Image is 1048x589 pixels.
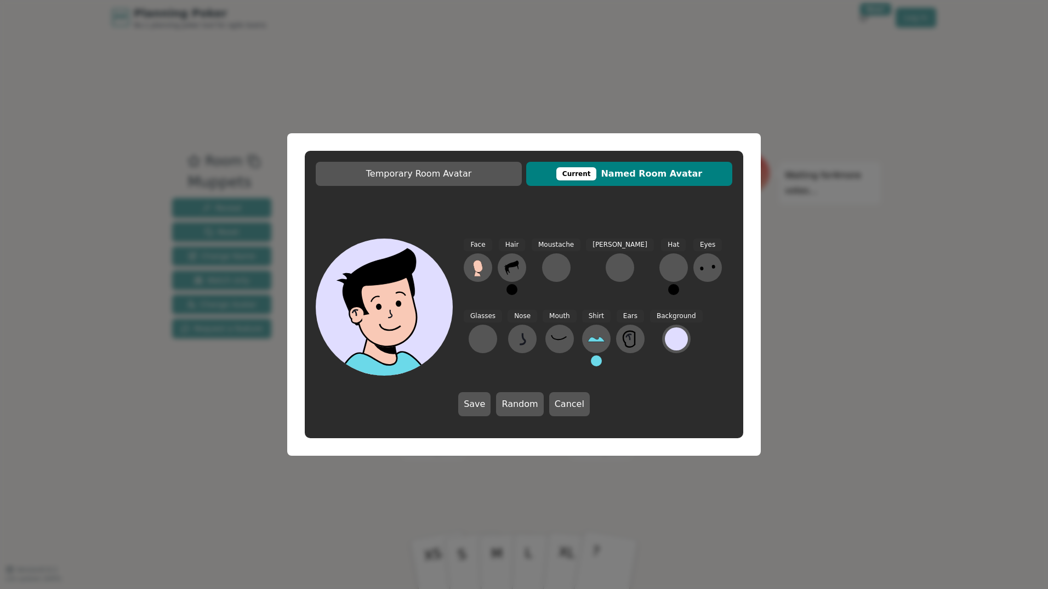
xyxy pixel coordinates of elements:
span: Eyes [693,239,722,251]
button: Temporary Room Avatar [316,162,522,186]
span: Named Room Avatar [532,167,727,180]
button: CurrentNamed Room Avatar [526,162,732,186]
button: Cancel [549,392,590,416]
span: [PERSON_NAME] [586,239,654,251]
span: Face [464,239,492,251]
span: Glasses [464,310,502,322]
span: Ears [617,310,644,322]
span: Nose [508,310,537,322]
span: Background [650,310,703,322]
div: This avatar will be displayed in dedicated rooms [556,167,597,180]
span: Hat [661,239,686,251]
span: Hair [499,239,526,251]
span: Temporary Room Avatar [321,167,516,180]
span: Mouth [543,310,577,322]
button: Save [458,392,491,416]
button: Random [496,392,543,416]
span: Shirt [582,310,611,322]
span: Moustache [532,239,580,251]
